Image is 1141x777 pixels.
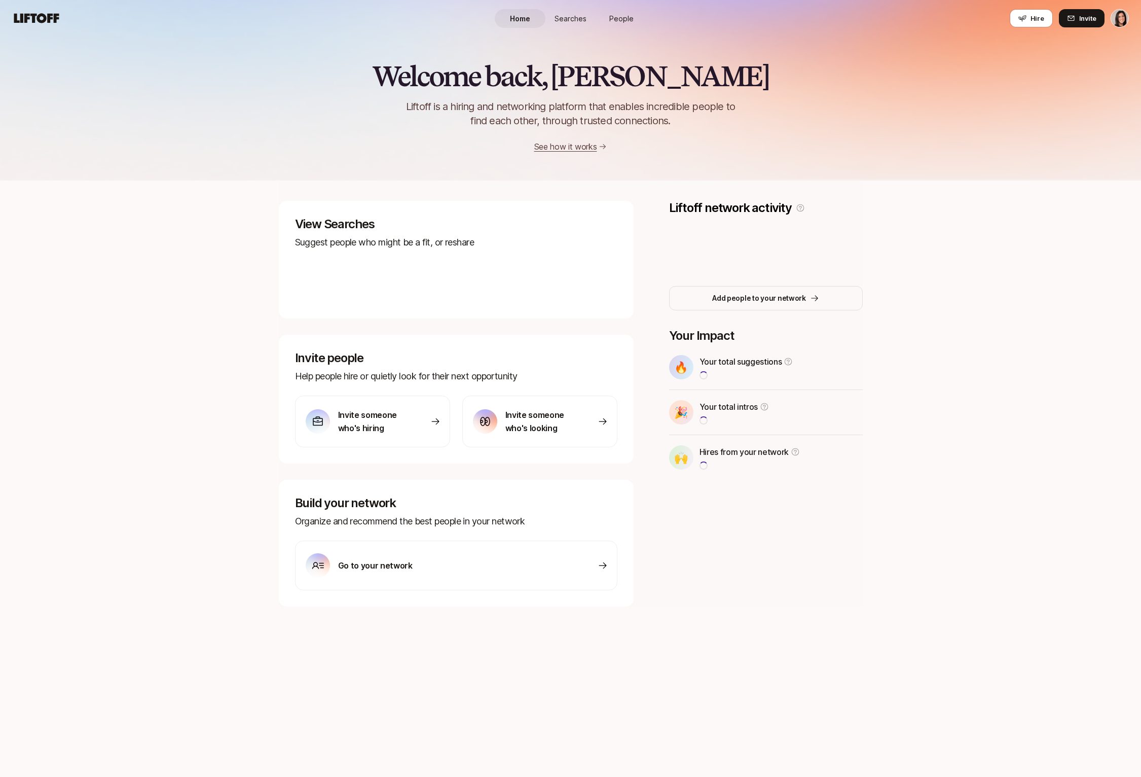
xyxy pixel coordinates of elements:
[1111,10,1128,27] img: Eleanor Morgan
[534,142,597,152] a: See how it works
[555,13,586,24] span: Searches
[700,445,789,458] p: Hires from your network
[372,61,769,91] h2: Welcome back, [PERSON_NAME]
[1030,13,1044,23] span: Hire
[596,9,647,28] a: People
[389,99,752,128] p: Liftoff is a hiring and networking platform that enables incredible people to find each other, th...
[338,408,409,435] p: Invite someone who's hiring
[1010,9,1053,27] button: Hire
[295,369,617,383] p: Help people hire or quietly look for their next opportunity
[669,400,693,425] div: 🎉
[669,201,792,215] p: Liftoff network activity
[1079,13,1096,23] span: Invite
[505,408,576,435] p: Invite someone who's looking
[669,286,863,310] button: Add people to your network
[295,514,617,528] p: Organize and recommend the best people in your network
[700,355,782,368] p: Your total suggestions
[700,400,758,413] p: Your total intros
[545,9,596,28] a: Searches
[609,13,634,24] span: People
[669,355,693,379] div: 🔥
[295,496,617,510] p: Build your network
[1059,9,1105,27] button: Invite
[712,292,806,304] p: Add people to your network
[295,235,617,250] p: Suggest people who might be a fit, or reshare
[495,9,545,28] a: Home
[295,351,617,365] p: Invite people
[669,445,693,470] div: 🙌
[295,217,617,231] p: View Searches
[669,329,863,343] p: Your Impact
[1111,9,1129,27] button: Eleanor Morgan
[510,13,530,24] span: Home
[338,559,413,572] p: Go to your network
